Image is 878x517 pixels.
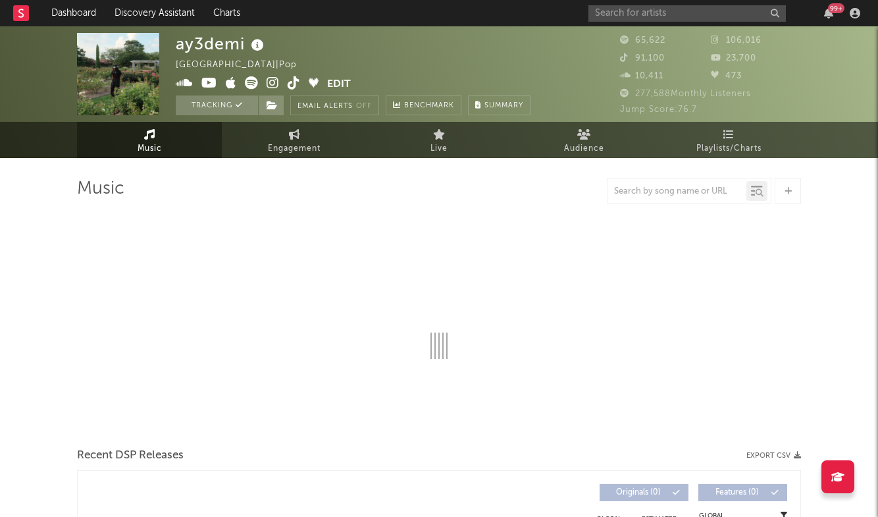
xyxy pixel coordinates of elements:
[386,95,461,115] a: Benchmark
[356,103,372,110] em: Off
[711,72,742,80] span: 473
[698,484,787,501] button: Features(0)
[656,122,801,158] a: Playlists/Charts
[711,36,762,45] span: 106,016
[564,141,604,157] span: Audience
[176,95,258,115] button: Tracking
[511,122,656,158] a: Audience
[430,141,448,157] span: Live
[77,122,222,158] a: Music
[607,186,746,197] input: Search by song name or URL
[600,484,688,501] button: Originals(0)
[176,57,312,73] div: [GEOGRAPHIC_DATA] | Pop
[620,54,665,63] span: 91,100
[620,105,697,114] span: Jump Score: 76.7
[138,141,162,157] span: Music
[327,76,351,93] button: Edit
[367,122,511,158] a: Live
[484,102,523,109] span: Summary
[711,54,756,63] span: 23,700
[824,8,833,18] button: 99+
[746,452,801,460] button: Export CSV
[620,90,751,98] span: 277,588 Monthly Listeners
[290,95,379,115] button: Email AlertsOff
[468,95,530,115] button: Summary
[608,489,669,497] span: Originals ( 0 )
[588,5,786,22] input: Search for artists
[404,98,454,114] span: Benchmark
[696,141,762,157] span: Playlists/Charts
[222,122,367,158] a: Engagement
[268,141,321,157] span: Engagement
[620,72,663,80] span: 10,411
[620,36,665,45] span: 65,622
[77,448,184,464] span: Recent DSP Releases
[176,33,267,55] div: ay3demi
[828,3,844,13] div: 99 +
[707,489,767,497] span: Features ( 0 )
